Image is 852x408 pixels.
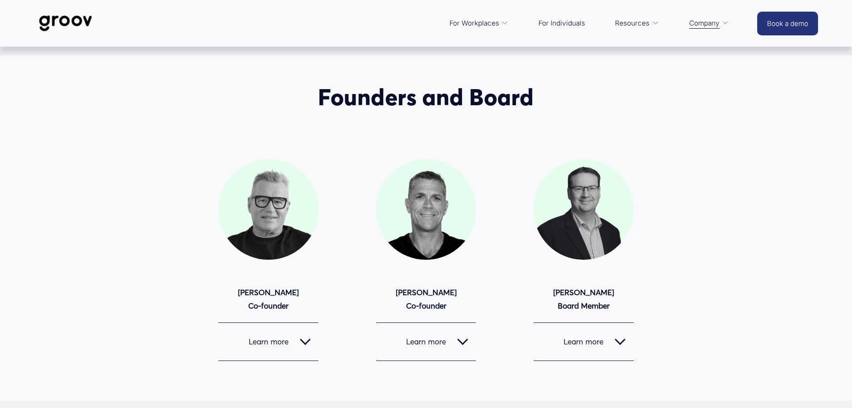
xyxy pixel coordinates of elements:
[34,9,97,38] img: Groov | Workplace Science Platform | Unlock Performance | Drive Results
[226,337,300,346] span: Learn more
[757,12,818,35] a: Book a demo
[534,323,634,361] button: Learn more
[615,17,649,30] span: Resources
[689,17,720,30] span: Company
[542,337,615,346] span: Learn more
[685,13,733,34] a: folder dropdown
[553,288,614,311] strong: [PERSON_NAME] Board Member
[376,323,476,361] button: Learn more
[610,13,663,34] a: folder dropdown
[449,17,499,30] span: For Workplaces
[238,288,299,311] strong: [PERSON_NAME] Co-founder
[445,13,513,34] a: folder dropdown
[384,337,458,346] span: Learn more
[218,323,318,361] button: Learn more
[534,13,589,34] a: For Individuals
[396,288,457,311] strong: [PERSON_NAME] Co-founder
[114,83,739,111] h2: Founders and Board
